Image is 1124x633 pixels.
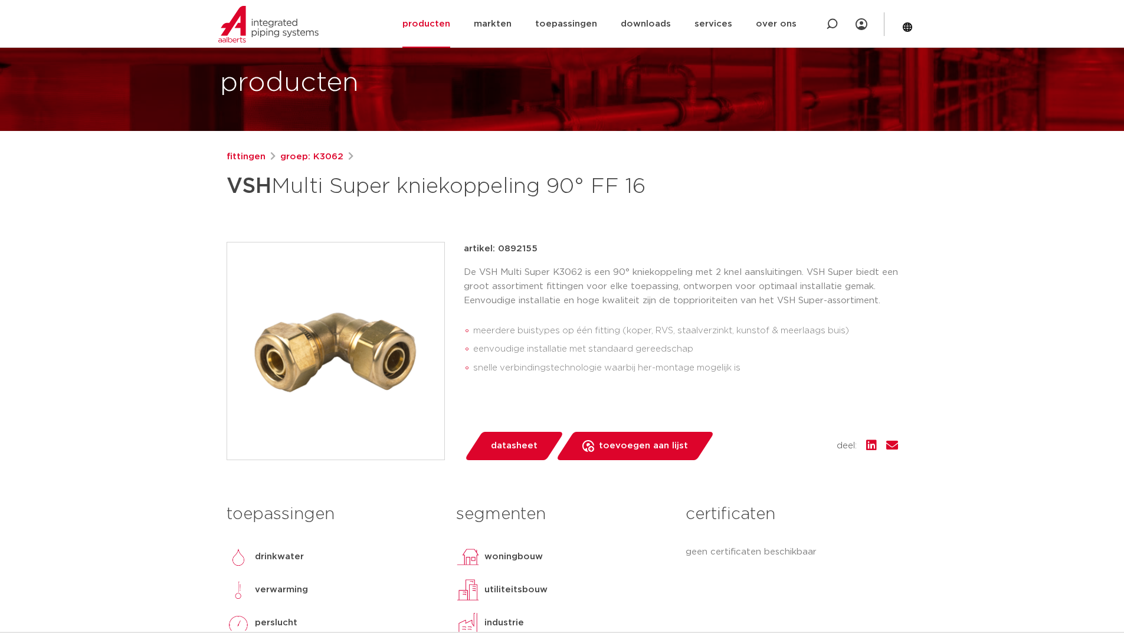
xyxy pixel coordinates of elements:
strong: VSH [227,176,271,197]
img: woningbouw [456,545,480,569]
img: drinkwater [227,545,250,569]
li: snelle verbindingstechnologie waarbij her-montage mogelijk is [473,359,898,378]
h1: Multi Super kniekoppeling 90° FF 16 [227,169,670,204]
span: toevoegen aan lijst [599,437,688,455]
p: perslucht [255,616,297,630]
p: woningbouw [484,550,543,564]
li: eenvoudige installatie met standaard gereedschap [473,340,898,359]
span: deel: [837,439,857,453]
p: drinkwater [255,550,304,564]
p: utiliteitsbouw [484,583,548,597]
img: utiliteitsbouw [456,578,480,602]
img: Product Image for VSH Multi Super kniekoppeling 90° FF 16 [227,242,444,460]
h3: certificaten [686,503,897,526]
img: verwarming [227,578,250,602]
p: artikel: 0892155 [464,242,538,256]
p: geen certificaten beschikbaar [686,545,897,559]
h3: toepassingen [227,503,438,526]
p: De VSH Multi Super K3062 is een 90° kniekoppeling met 2 knel aansluitingen. VSH Super biedt een g... [464,265,898,308]
h1: producten [220,64,359,102]
a: datasheet [464,432,564,460]
span: datasheet [491,437,538,455]
a: groep: K3062 [280,150,343,164]
p: industrie [484,616,524,630]
p: verwarming [255,583,308,597]
li: meerdere buistypes op één fitting (koper, RVS, staalverzinkt, kunstof & meerlaags buis) [473,322,898,340]
a: fittingen [227,150,266,164]
h3: segmenten [456,503,668,526]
